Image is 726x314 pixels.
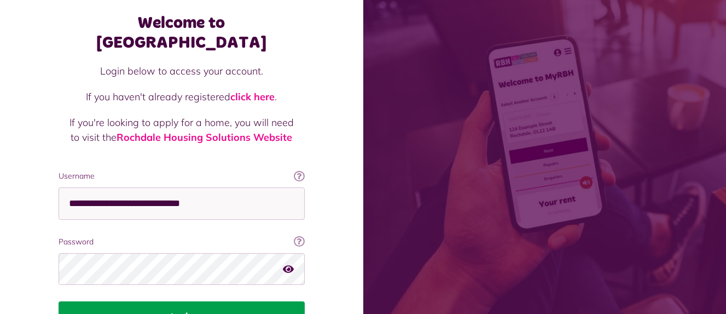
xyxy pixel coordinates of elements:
[59,236,305,248] label: Password
[69,115,294,145] p: If you're looking to apply for a home, you will need to visit the
[230,90,275,103] a: click here
[117,131,292,144] a: Rochdale Housing Solutions Website
[59,170,305,182] label: Username
[59,13,305,53] h1: Welcome to [GEOGRAPHIC_DATA]
[69,64,294,78] p: Login below to access your account.
[69,89,294,104] p: If you haven't already registered .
